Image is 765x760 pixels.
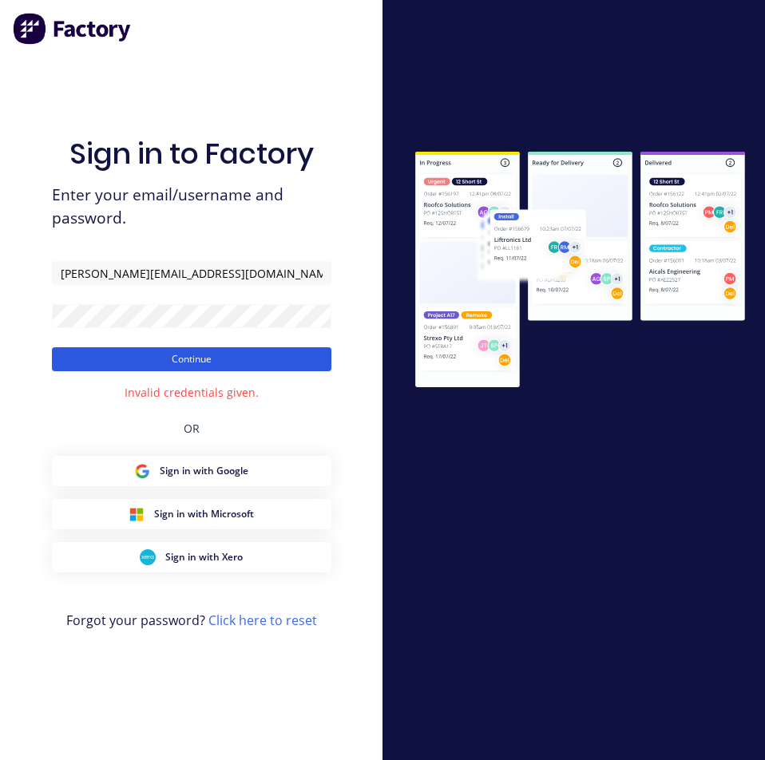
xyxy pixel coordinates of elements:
button: Microsoft Sign inSign in with Microsoft [52,499,331,529]
button: Google Sign inSign in with Google [52,456,331,486]
img: Google Sign in [134,463,150,479]
span: Forgot your password? [66,611,317,630]
div: OR [184,401,200,456]
button: Xero Sign inSign in with Xero [52,542,331,572]
img: Xero Sign in [140,549,156,565]
img: Sign in [395,133,765,409]
div: Invalid credentials given. [125,384,259,401]
input: Email/Username [52,261,331,285]
span: Enter your email/username and password. [52,184,331,230]
button: Continue [52,347,331,371]
a: Click here to reset [208,612,317,629]
img: Factory [13,13,133,45]
span: Sign in with Xero [165,550,243,564]
h1: Sign in to Factory [69,137,314,171]
span: Sign in with Microsoft [154,507,254,521]
img: Microsoft Sign in [129,506,145,522]
span: Sign in with Google [160,464,248,478]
